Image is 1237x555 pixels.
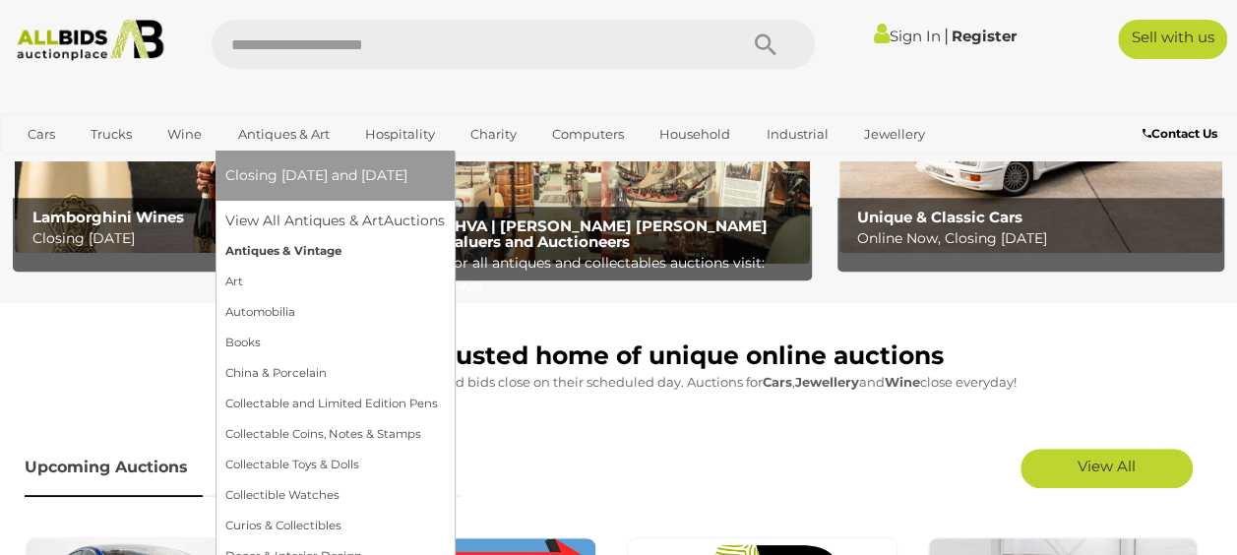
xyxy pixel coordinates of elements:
strong: Cars [763,374,792,390]
a: Sell with us [1118,20,1227,59]
p: Closing [DATE] [32,226,391,251]
a: Contact Us [1143,123,1222,145]
strong: Wine [885,374,920,390]
p: All Auctions are listed for 4-7 days and bids close on their scheduled day. Auctions for , and cl... [25,371,1212,394]
a: Register [952,27,1017,45]
b: Unique & Classic Cars [857,208,1022,226]
a: Past Auctions [206,439,343,497]
a: Computers [539,118,637,151]
a: Antiques & Art [225,118,342,151]
a: Sports [88,151,154,183]
a: Wine [155,118,215,151]
a: Industrial [753,118,840,151]
p: For all antiques and collectables auctions visit: EHVA [445,251,803,300]
strong: Jewellery [795,374,859,390]
b: Lamborghini Wines [32,208,184,226]
button: Search [716,20,815,69]
a: View All [1021,449,1193,488]
a: Office [15,151,78,183]
h1: Australia's trusted home of unique online auctions [25,342,1212,370]
img: Allbids.com.au [9,20,172,61]
a: Trucks [78,118,145,151]
a: Sign In [874,27,941,45]
a: EHVA | Evans Hastings Valuers and Auctioneers EHVA | [PERSON_NAME] [PERSON_NAME] Valuers and Auct... [427,110,810,264]
a: [GEOGRAPHIC_DATA] [163,151,329,183]
a: Hospitality [352,118,448,151]
a: Charity [458,118,529,151]
img: EHVA | Evans Hastings Valuers and Auctioneers [427,110,810,264]
p: Online Now, Closing [DATE] [857,226,1215,251]
a: Household [647,118,743,151]
a: Cars [15,118,68,151]
span: | [944,25,949,46]
span: View All [1078,457,1136,475]
a: Jewellery [851,118,938,151]
a: Upcoming Auctions [25,439,203,497]
b: EHVA | [PERSON_NAME] [PERSON_NAME] Valuers and Auctioneers [445,216,768,252]
b: Contact Us [1143,126,1217,141]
